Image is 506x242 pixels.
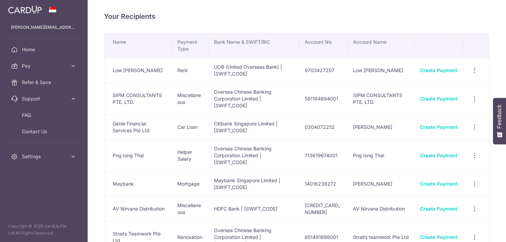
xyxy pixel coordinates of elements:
th: Account Name [347,33,415,58]
span: Support [22,95,67,102]
a: Create Payment [420,67,457,73]
td: Maybank [104,171,172,196]
td: SIPM CONSULTANTS PTE. LTD. [347,83,415,115]
span: Feedback [496,105,503,129]
td: [PERSON_NAME] [347,171,415,196]
button: Feedback - Show survey [493,98,506,144]
span: FAQ [22,112,67,119]
span: Contact Us [22,128,67,135]
td: Rent [172,58,209,83]
span: Pay [22,63,67,69]
a: Create Payment [420,152,457,158]
td: 9703427207 [299,58,347,83]
td: Mortgage [172,171,209,196]
span: Refer & Save [22,79,67,86]
td: 14016238272 [299,171,347,196]
span: Home [22,46,67,53]
a: Create Payment [420,124,457,130]
h4: Your Recipients [104,11,490,22]
td: Png Iong Thai [104,139,172,171]
td: 0304072252 [299,115,347,139]
td: 581184694001 [299,83,347,115]
a: Create Payment [420,96,457,102]
td: Png Iong Thai [347,139,415,171]
td: Oversea Chinese Banking Corporation Limited | [SWIFT_CODE] [208,83,299,115]
td: Miscellaneous [172,196,209,221]
td: SIPM CONSULTANTS PTE. LTD. [104,83,172,115]
a: Create Payment [420,206,457,212]
th: Bank Name & SWIFT/BIC [208,33,299,58]
td: AV Nirvana Distribution [104,196,172,221]
td: Maybank Singapore Limited | [SWIFT_CODE] [208,171,299,196]
iframe: Opens a widget where you can find more information [462,221,499,239]
td: [CREDIT_CARD_NUMBER] [299,196,347,221]
td: Low [PERSON_NAME] [347,58,415,83]
a: Create Payment [420,234,457,240]
td: Low [PERSON_NAME] [104,58,172,83]
td: Helper Salary [172,139,209,171]
td: Miscellaneous [172,83,209,115]
td: Oversea Chinese Banking Corporation Limited | [SWIFT_CODE] [208,139,299,171]
td: [PERSON_NAME] [347,115,415,139]
a: Create Payment [420,181,457,187]
span: Settings [22,153,67,160]
td: HDFC Bank | [SWIFT_CODE] [208,196,299,221]
td: Car Loan [172,115,209,139]
td: 713619674001 [299,139,347,171]
td: UOB (United Overseas Bank) | [SWIFT_CODE] [208,58,299,83]
th: Account No. [299,33,347,58]
th: Name [104,33,172,58]
td: AV Nirvana Distribution [347,196,415,221]
td: Citibank Singapore Limited | [SWIFT_CODE] [208,115,299,139]
img: CardUp [8,5,42,14]
td: Genie Financial Services Pte Ltd [104,115,172,139]
p: [PERSON_NAME][EMAIL_ADDRESS][PERSON_NAME][DOMAIN_NAME] [11,24,77,31]
th: Payment Type [172,33,209,58]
